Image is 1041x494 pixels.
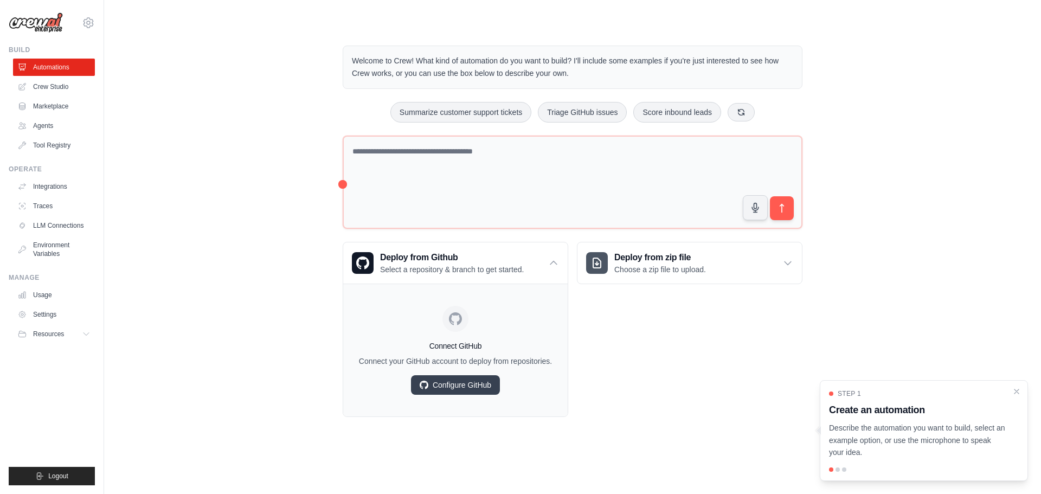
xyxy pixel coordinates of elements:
[614,251,706,264] h3: Deploy from zip file
[829,402,1006,418] h3: Create an automation
[33,330,64,338] span: Resources
[13,117,95,134] a: Agents
[380,264,524,275] p: Select a repository & branch to get started.
[13,286,95,304] a: Usage
[13,98,95,115] a: Marketplace
[13,325,95,343] button: Resources
[13,78,95,95] a: Crew Studio
[538,102,627,123] button: Triage GitHub issues
[13,59,95,76] a: Automations
[13,236,95,262] a: Environment Variables
[352,356,559,367] p: Connect your GitHub account to deploy from repositories.
[390,102,531,123] button: Summarize customer support tickets
[352,341,559,351] h4: Connect GitHub
[48,472,68,480] span: Logout
[13,178,95,195] a: Integrations
[9,46,95,54] div: Build
[380,251,524,264] h3: Deploy from Github
[9,165,95,174] div: Operate
[9,467,95,485] button: Logout
[9,273,95,282] div: Manage
[13,197,95,215] a: Traces
[614,264,706,275] p: Choose a zip file to upload.
[633,102,721,123] button: Score inbound leads
[13,137,95,154] a: Tool Registry
[9,12,63,33] img: Logo
[838,389,861,398] span: Step 1
[987,442,1041,494] iframe: Chat Widget
[829,422,1006,459] p: Describe the automation you want to build, select an example option, or use the microphone to spe...
[411,375,500,395] a: Configure GitHub
[352,55,793,80] p: Welcome to Crew! What kind of automation do you want to build? I'll include some examples if you'...
[1012,387,1021,396] button: Close walkthrough
[13,306,95,323] a: Settings
[13,217,95,234] a: LLM Connections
